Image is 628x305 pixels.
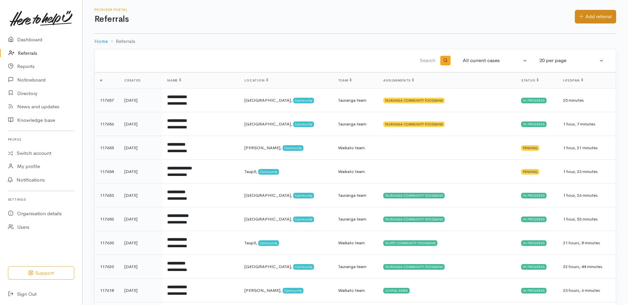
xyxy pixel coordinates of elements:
div: Tauranga team [338,97,373,104]
th: Created [119,73,162,88]
h6: Profile [8,135,74,144]
button: 20 per page [535,54,608,67]
time: [DATE] [124,121,138,127]
span: [GEOGRAPHIC_DATA], [244,216,292,222]
td: 117654 [95,160,119,184]
span: 1 hour, 26 minutes [563,192,598,198]
span: Community [293,98,314,103]
input: Search [103,53,437,69]
span: 1 hour, 53 minutes [563,216,598,222]
div: Tauranga team [338,192,373,199]
span: [GEOGRAPHIC_DATA], [244,192,292,198]
div: Waikato team [338,240,373,246]
span: 23 hours, 6 minutes [563,288,600,293]
span: Status [521,78,539,83]
span: Taupō, [244,169,257,174]
span: Community [283,145,303,151]
button: Support [8,266,74,280]
div: LOVING ARMS [383,288,410,293]
nav: breadcrumb [94,34,616,49]
div: In progress [521,193,547,198]
td: 117620 [95,255,119,279]
div: TAUPŌ COMMUNITY FOODBANK [383,240,437,246]
span: [GEOGRAPHIC_DATA], [244,121,292,127]
li: Referrals [108,38,135,45]
time: [DATE] [124,169,138,174]
div: Waikato team [338,168,373,175]
h1: Referrals [94,15,575,24]
div: 20 per page [539,57,598,64]
div: TAURANGA COMMUNITY FOODBANK [383,98,445,103]
h6: Settings [8,195,74,204]
span: Community [258,169,279,174]
span: [PERSON_NAME], [244,145,282,151]
div: Pending [521,145,539,151]
span: Community [293,217,314,222]
span: Location [244,78,268,83]
td: 117630 [95,231,119,255]
span: 1 hour, 7 minutes [563,121,595,127]
span: Community [283,288,303,293]
span: 25 minutes [563,97,584,103]
span: Community [258,240,279,246]
td: 117618 [95,279,119,302]
time: [DATE] [124,216,138,222]
span: Community [293,193,314,198]
td: 117650 [95,207,119,231]
div: In progress [521,217,547,222]
td: 117653 [95,184,119,207]
span: [PERSON_NAME], [244,288,282,293]
span: 1 hour, 23 minutes [563,169,598,174]
a: Home [94,38,108,45]
a: Add referral [575,10,616,23]
span: Lifespan [563,78,583,83]
h6: Provider Portal [94,8,575,12]
time: [DATE] [124,288,138,293]
time: [DATE] [124,192,138,198]
div: TAURANGA COMMUNITY FOODBANK [383,121,445,127]
div: All current cases [463,57,521,64]
span: Team [338,78,352,83]
span: 22 hours, 44 minutes [563,264,602,269]
span: Name [167,78,181,83]
span: 21 hours, 8 minutes [563,240,600,246]
div: Tauranga team [338,121,373,127]
span: Assignments [383,78,414,83]
div: In progress [521,240,547,246]
span: 1 hour, 21 minutes [563,145,598,151]
td: 117657 [95,88,119,112]
span: Community [293,264,314,269]
time: [DATE] [124,264,138,269]
span: Community [293,121,314,127]
div: In progress [521,98,547,103]
div: Pending [521,169,539,174]
button: All current cases [459,54,531,67]
span: [GEOGRAPHIC_DATA], [244,264,292,269]
div: In progress [521,288,547,293]
td: 117656 [95,112,119,136]
time: [DATE] [124,240,138,246]
span: Taupō, [244,240,257,246]
time: [DATE] [124,145,138,151]
div: Waikato team [338,287,373,294]
div: TAURANGA COMMUNITY FOODBANK [383,217,445,222]
div: In progress [521,264,547,269]
span: [GEOGRAPHIC_DATA], [244,97,292,103]
div: Tauranga team [338,263,373,270]
div: TAURANGA COMMUNITY FOODBANK [383,193,445,198]
td: 117655 [95,136,119,160]
div: TAURANGA COMMUNITY FOODBANK [383,264,445,269]
div: Waikato team [338,145,373,151]
th: # [95,73,119,88]
time: [DATE] [124,97,138,103]
div: In progress [521,121,547,127]
div: Tauranga team [338,216,373,222]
